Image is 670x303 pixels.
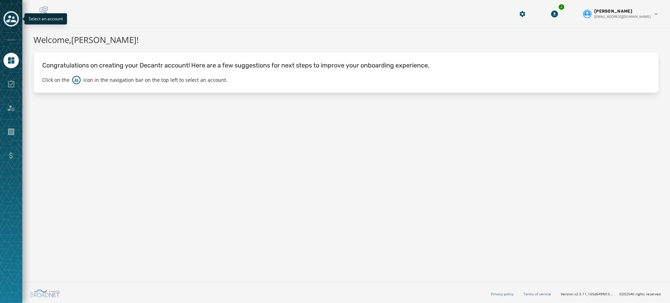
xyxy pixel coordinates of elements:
a: Terms of service [523,291,551,296]
button: Toggle account select drawer [3,11,19,27]
span: Select an account [29,16,63,22]
span: © 2025 All rights reserved. [619,291,662,296]
p: Click on the [42,77,69,84]
p: Congratulations on creating your Decantr account! Here are a few suggestions for next steps to im... [42,60,650,70]
button: Download Menu [548,8,561,20]
div: 2 [558,3,565,10]
button: Manage global settings [516,8,529,20]
a: Privacy policy [491,291,514,296]
span: Version [561,291,613,297]
span: [EMAIL_ADDRESS][DOMAIN_NAME] [594,14,650,19]
a: Navigate to Home [3,53,19,68]
button: User settings [580,6,662,22]
span: v2.5.11_165d649fd1592c218755210ebffa1e5a55c3084e [574,291,613,297]
h1: Welcome, [PERSON_NAME] ! [33,34,659,46]
p: icon in the navigation bar on the top left to select an account. [83,77,228,84]
span: [PERSON_NAME] [594,8,632,14]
